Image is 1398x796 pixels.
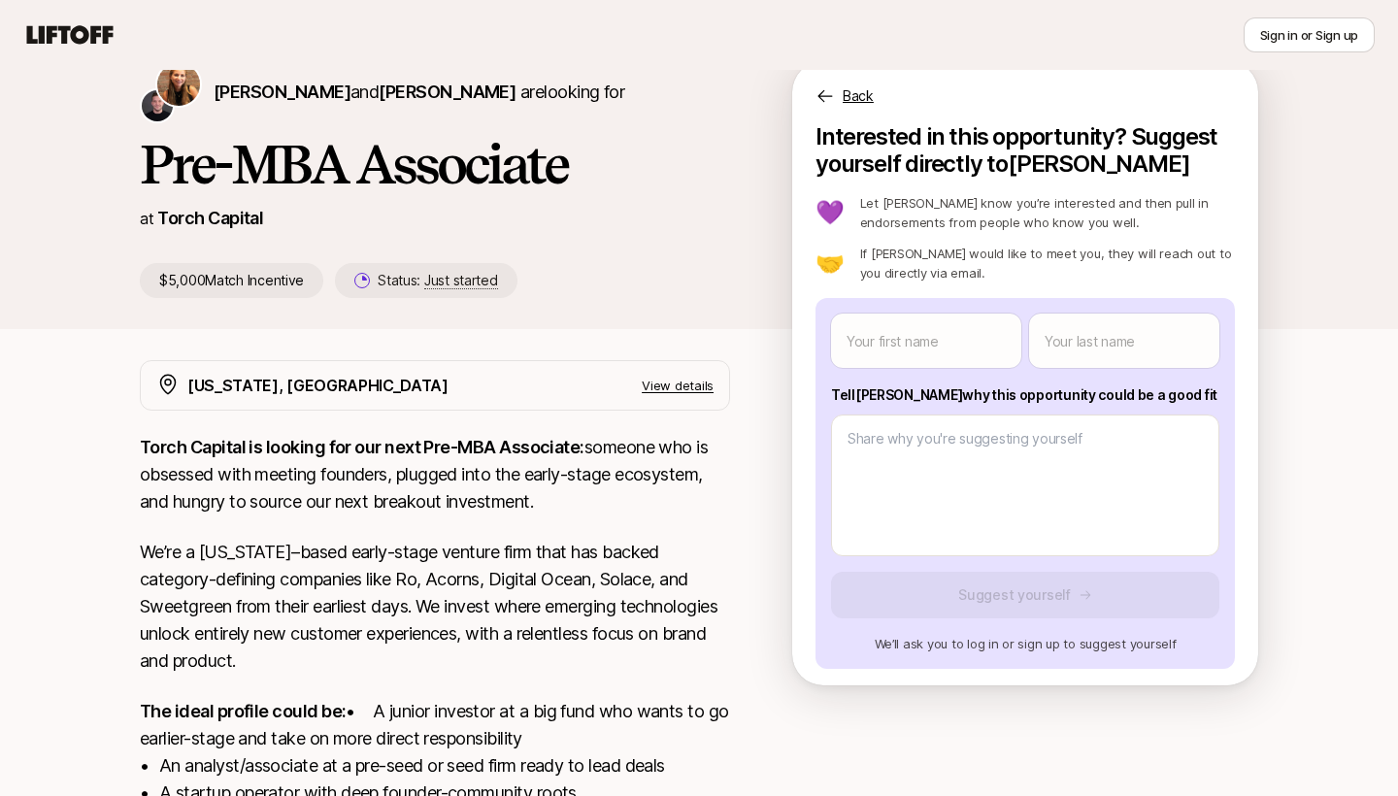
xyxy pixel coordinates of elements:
[860,193,1235,232] p: Let [PERSON_NAME] know you’re interested and then pull in endorsements from people who know you w...
[214,79,624,106] p: are looking for
[642,376,714,395] p: View details
[378,269,497,292] p: Status:
[860,244,1235,282] p: If [PERSON_NAME] would like to meet you, they will reach out to you directly via email.
[815,251,845,275] p: 🤝
[140,539,730,675] p: We’re a [US_STATE]–based early-stage venture firm that has backed category-defining companies lik...
[214,82,350,102] span: [PERSON_NAME]
[1244,17,1375,52] button: Sign in or Sign up
[140,263,323,298] p: $5,000 Match Incentive
[142,90,173,121] img: Christopher Harper
[843,84,874,108] p: Back
[350,82,516,102] span: and
[140,701,346,721] strong: The ideal profile could be:
[831,383,1219,407] p: Tell [PERSON_NAME] why this opportunity could be a good fit
[140,434,730,515] p: someone who is obsessed with meeting founders, plugged into the early-stage ecosystem, and hungry...
[815,201,845,224] p: 💜
[187,373,449,398] p: [US_STATE], [GEOGRAPHIC_DATA]
[140,135,730,193] h1: Pre-MBA Associate
[157,208,263,228] a: Torch Capital
[424,272,498,289] span: Just started
[140,206,153,231] p: at
[157,63,200,106] img: Katie Reiner
[831,634,1219,653] p: We’ll ask you to log in or sign up to suggest yourself
[379,82,516,102] span: [PERSON_NAME]
[140,437,584,457] strong: Torch Capital is looking for our next Pre-MBA Associate:
[815,123,1235,178] p: Interested in this opportunity? Suggest yourself directly to [PERSON_NAME]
